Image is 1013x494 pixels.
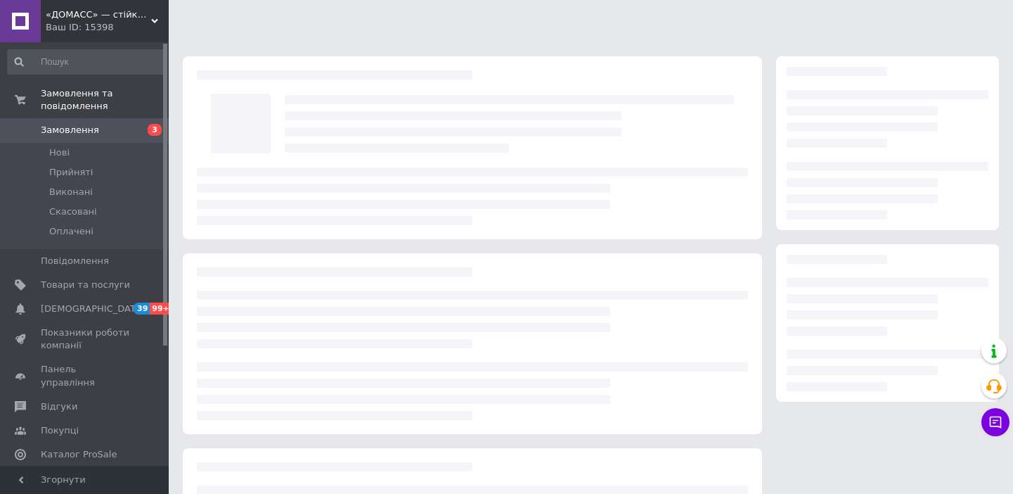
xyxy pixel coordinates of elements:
[49,205,97,218] span: Скасовані
[46,21,169,34] div: Ваш ID: 15398
[7,49,166,75] input: Пошук
[41,424,79,437] span: Покупці
[981,408,1009,436] button: Чат з покупцем
[49,166,93,179] span: Прийняті
[41,448,117,461] span: Каталог ProSale
[46,8,151,21] span: «ДОМАСС» — стійки для одягу, товари для дому та відпочинку!
[41,87,169,113] span: Замовлення та повідомлення
[41,303,145,315] span: [DEMOGRAPHIC_DATA]
[49,225,93,238] span: Оплачені
[134,303,150,315] span: 39
[150,303,173,315] span: 99+
[41,279,130,291] span: Товари та послуги
[41,363,130,388] span: Панель управління
[148,124,162,136] span: 3
[41,255,109,267] span: Повідомлення
[41,124,99,137] span: Замовлення
[41,327,130,352] span: Показники роботи компанії
[49,186,93,198] span: Виконані
[41,400,77,413] span: Відгуки
[49,146,70,159] span: Нові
